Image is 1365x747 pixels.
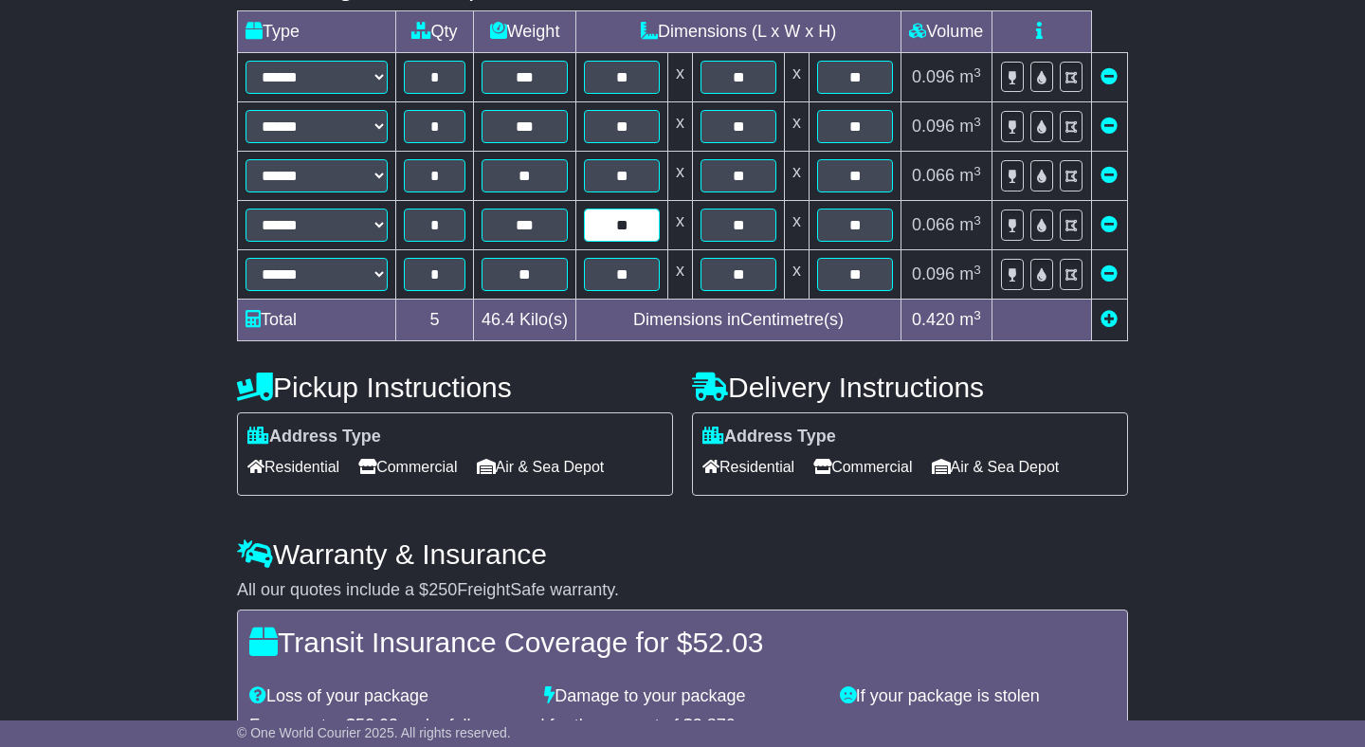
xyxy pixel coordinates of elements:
h4: Delivery Instructions [692,372,1128,403]
sup: 3 [974,213,981,228]
h4: Transit Insurance Coverage for $ [249,627,1116,658]
span: m [959,117,981,136]
td: x [668,250,693,300]
h4: Warranty & Insurance [237,538,1128,570]
span: 3,870 [693,716,736,735]
span: m [959,310,981,329]
td: Volume [901,11,992,53]
span: 0.096 [912,264,955,283]
span: 52.03 [355,716,398,735]
td: x [668,201,693,250]
span: 52.03 [692,627,763,658]
sup: 3 [974,308,981,322]
span: m [959,166,981,185]
span: m [959,67,981,86]
td: x [668,53,693,102]
span: 0.066 [912,215,955,234]
div: All our quotes include a $ FreightSafe warranty. [237,580,1128,601]
td: x [785,102,810,152]
td: Kilo(s) [474,300,576,341]
a: Remove this item [1101,264,1118,283]
td: Total [238,300,396,341]
td: x [785,201,810,250]
td: x [668,102,693,152]
td: x [785,53,810,102]
span: Residential [702,452,794,482]
td: Qty [396,11,474,53]
td: x [668,152,693,201]
span: 250 [428,580,457,599]
div: Loss of your package [240,686,535,707]
td: Dimensions (L x W x H) [576,11,901,53]
span: Air & Sea Depot [932,452,1060,482]
td: Type [238,11,396,53]
span: 0.096 [912,117,955,136]
span: m [959,215,981,234]
span: m [959,264,981,283]
span: © One World Courier 2025. All rights reserved. [237,725,511,740]
a: Remove this item [1101,117,1118,136]
span: Commercial [813,452,912,482]
div: Damage to your package [535,686,829,707]
td: Weight [474,11,576,53]
sup: 3 [974,164,981,178]
a: Remove this item [1101,166,1118,185]
a: Remove this item [1101,67,1118,86]
td: x [785,152,810,201]
span: Residential [247,452,339,482]
sup: 3 [974,65,981,80]
a: Remove this item [1101,215,1118,234]
a: Add new item [1101,310,1118,329]
div: For an extra $ you're fully covered for the amount of $ . [249,716,1116,737]
div: If your package is stolen [830,686,1125,707]
sup: 3 [974,263,981,277]
label: Address Type [247,427,381,447]
sup: 3 [974,115,981,129]
span: 0.420 [912,310,955,329]
td: 5 [396,300,474,341]
h4: Pickup Instructions [237,372,673,403]
span: 0.096 [912,67,955,86]
label: Address Type [702,427,836,447]
span: Commercial [358,452,457,482]
span: 46.4 [482,310,515,329]
span: Air & Sea Depot [477,452,605,482]
td: x [785,250,810,300]
td: Dimensions in Centimetre(s) [576,300,901,341]
span: 0.066 [912,166,955,185]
